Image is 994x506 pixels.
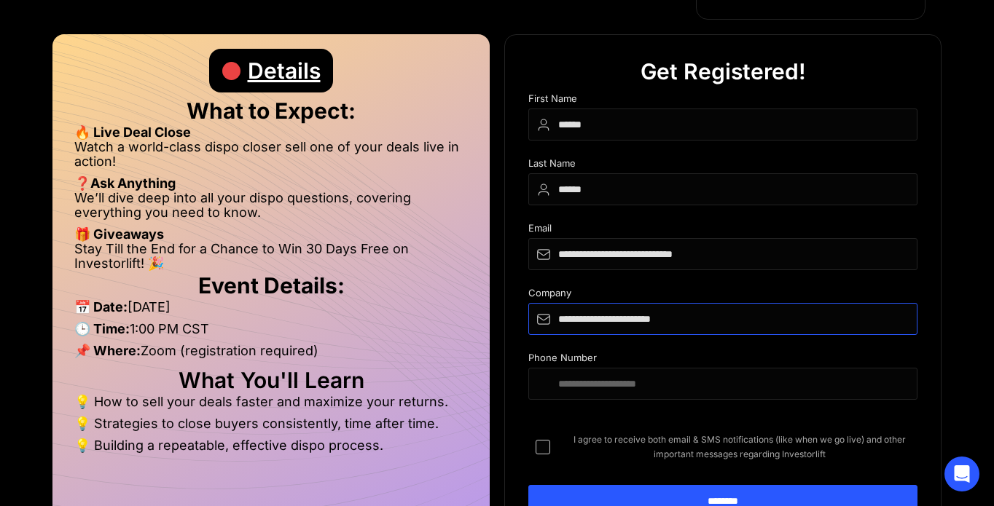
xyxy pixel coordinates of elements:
[641,50,806,93] div: Get Registered!
[74,242,468,271] li: Stay Till the End for a Chance to Win 30 Days Free on Investorlift! 🎉
[528,93,917,108] div: First Name
[74,175,176,191] strong: ❓Ask Anything
[74,322,468,344] li: 1:00 PM CST
[74,299,128,315] strong: 📅 Date:
[74,140,468,176] li: Watch a world-class dispo closer sell one of your deals live in action!
[528,288,917,303] div: Company
[74,395,468,416] li: 💡 How to sell your deals faster and maximize your returns.
[74,343,141,358] strong: 📌 Where:
[74,226,164,242] strong: 🎁 Giveaways
[944,456,979,491] div: Open Intercom Messenger
[74,300,468,322] li: [DATE]
[528,158,917,173] div: Last Name
[74,321,130,336] strong: 🕒 Time:
[562,432,917,462] span: I agree to receive both email & SMS notifications (like when we go live) and other important mess...
[187,98,356,124] strong: What to Expect:
[74,191,468,227] li: We’ll dive deep into all your dispo questions, covering everything you need to know.
[528,352,917,368] div: Phone Number
[74,124,191,140] strong: 🔥 Live Deal Close
[528,223,917,238] div: Email
[74,373,468,387] h2: What You'll Learn
[74,344,468,365] li: Zoom (registration required)
[198,272,345,299] strong: Event Details:
[74,438,468,453] li: 💡 Building a repeatable, effective dispo process.
[248,49,321,92] div: Details
[74,416,468,438] li: 💡 Strategies to close buyers consistently, time after time.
